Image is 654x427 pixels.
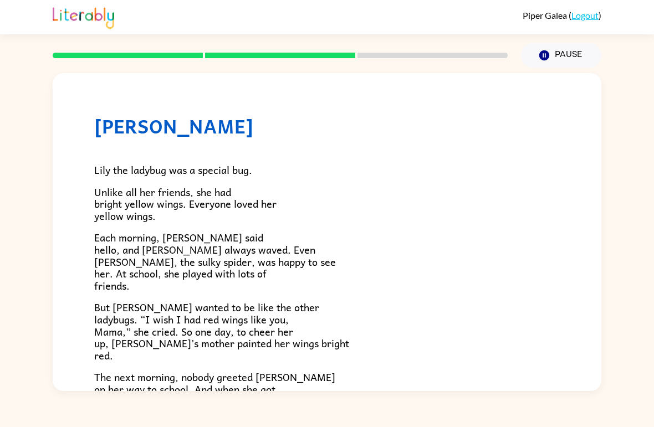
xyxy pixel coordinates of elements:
[521,43,601,68] button: Pause
[523,10,601,20] div: ( )
[53,4,114,29] img: Literably
[94,299,349,363] span: But [PERSON_NAME] wanted to be like the other ladybugs. “I wish I had red wings like you, Mama,” ...
[571,10,599,20] a: Logout
[94,229,336,293] span: Each morning, [PERSON_NAME] said hello, and [PERSON_NAME] always waved. Even [PERSON_NAME], the s...
[94,162,252,178] span: Lily the ladybug was a special bug.
[94,115,560,137] h1: [PERSON_NAME]
[523,10,569,20] span: Piper Galea
[94,184,277,224] span: Unlike all her friends, she had bright yellow wings. Everyone loved her yellow wings.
